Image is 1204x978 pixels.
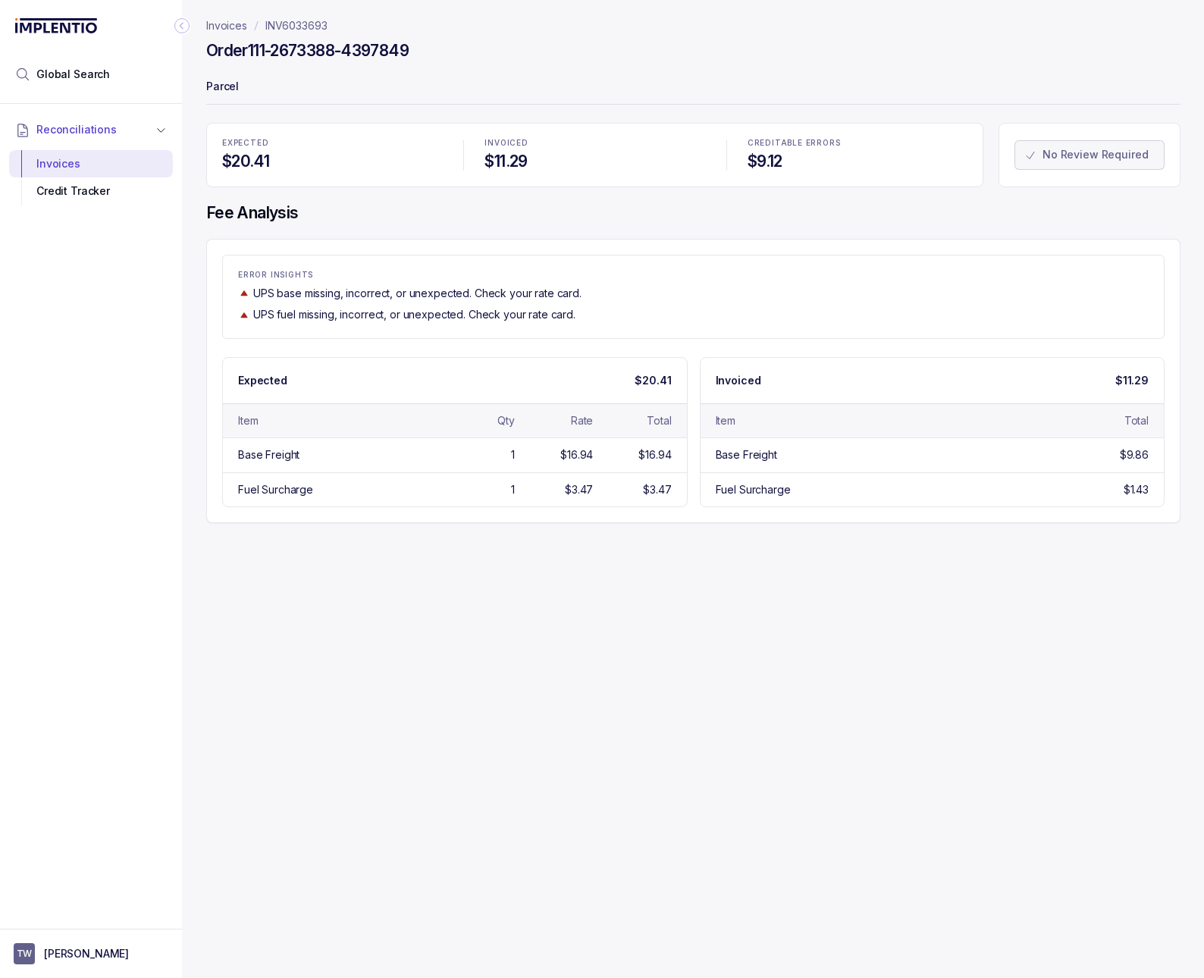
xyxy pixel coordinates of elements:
button: User initials[PERSON_NAME] [14,943,168,964]
h4: $20.41 [222,151,442,172]
a: INV6033693 [265,18,328,33]
p: $20.41 [635,373,671,388]
p: UPS fuel missing, incorrect, or unexpected. Check your rate card. [253,307,575,322]
p: $11.29 [1115,373,1149,388]
nav: breadcrumb [206,18,328,33]
button: Reconciliations [9,113,173,146]
h4: $11.29 [484,151,704,172]
div: Item [716,413,735,428]
div: Base Freight [716,447,777,462]
p: UPS base missing, incorrect, or unexpected. Check your rate card. [253,286,582,301]
p: ERROR INSIGHTS [238,271,1149,280]
p: EXPECTED [222,139,442,148]
span: User initials [14,943,35,964]
img: trend image [238,287,250,299]
div: Invoices [21,150,161,177]
div: Collapse Icon [173,17,191,35]
div: Item [238,413,258,428]
div: Base Freight [238,447,299,462]
div: $9.86 [1120,447,1149,462]
div: Rate [571,413,593,428]
span: Global Search [36,67,110,82]
div: Qty [497,413,515,428]
div: $16.94 [560,447,593,462]
div: Credit Tracker [21,177,161,205]
div: Total [1124,413,1149,428]
div: 1 [511,482,515,497]
p: INVOICED [484,139,704,148]
div: Fuel Surcharge [716,482,791,497]
p: Expected [238,373,287,388]
div: $3.47 [565,482,593,497]
p: [PERSON_NAME] [44,946,129,961]
div: 1 [511,447,515,462]
div: Total [647,413,671,428]
div: $3.47 [643,482,671,497]
h4: $9.12 [748,151,967,172]
img: trend image [238,309,250,321]
h4: Order 111-2673388-4397849 [206,40,409,61]
div: $16.94 [638,447,671,462]
span: Reconciliations [36,122,117,137]
a: Invoices [206,18,247,33]
div: Reconciliations [9,147,173,208]
p: CREDITABLE ERRORS [748,139,967,148]
div: $1.43 [1124,482,1149,497]
p: No Review Required [1043,147,1148,162]
div: Fuel Surcharge [238,482,313,497]
p: Invoiced [716,373,761,388]
h4: Fee Analysis [206,202,1180,224]
p: Parcel [206,73,1180,103]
